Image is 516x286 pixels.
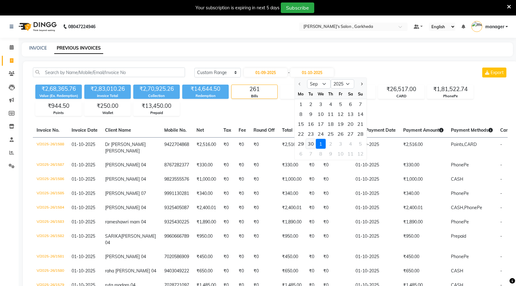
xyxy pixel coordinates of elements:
td: ₹2,400.01 [193,201,220,215]
button: Subscribe [281,2,314,13]
div: 22 [296,129,306,139]
span: [PERSON_NAME] 04 [105,254,146,259]
span: [PERSON_NAME] 04 [105,176,146,182]
div: Mo [296,89,306,99]
span: Export [491,70,504,75]
span: [PERSON_NAME] 04 [105,233,156,245]
div: 11 [326,109,336,119]
td: ₹0 [235,229,250,250]
div: We [316,89,326,99]
a: INVOICE [29,45,47,51]
td: V/2025-26/1583 [33,215,68,229]
td: ₹0 [250,172,278,187]
div: Fr [336,89,346,99]
div: Friday, September 19, 2025 [336,119,346,129]
span: PhonePe [451,254,469,259]
div: Points [36,110,82,116]
a: PREVIOUS INVOICES [54,43,103,54]
span: raha [PERSON_NAME] 04 [105,268,156,274]
span: Client Name [105,127,131,133]
div: Wednesday, October 1, 2025 [316,139,326,149]
div: 5 [355,139,365,149]
img: logo [16,18,58,35]
td: ₹1,000.00 [399,172,447,187]
span: [PERSON_NAME] 07 [105,191,146,196]
td: ₹2,516.00 [193,137,220,158]
div: 18 [326,119,336,129]
td: ₹0 [320,215,352,229]
span: 01-10-2025 [72,233,95,239]
td: ₹0 [220,172,235,187]
td: ₹340.00 [193,187,220,201]
div: Tuesday, September 23, 2025 [306,129,316,139]
span: Payment Amount [403,127,443,133]
div: 1 [316,139,326,149]
span: 01-10-2025 [72,162,95,168]
div: Tuesday, September 9, 2025 [306,109,316,119]
span: Net [196,127,204,133]
div: Monday, September 22, 2025 [296,129,306,139]
span: PhonePe [451,162,469,168]
div: Thursday, September 18, 2025 [326,119,336,129]
div: CARD [378,94,424,99]
td: ₹1,000.00 [278,172,305,187]
div: Wednesday, September 24, 2025 [316,129,326,139]
div: Sunday, September 14, 2025 [355,109,365,119]
span: SARIKA [105,233,121,239]
td: 9991130281 [161,187,193,201]
td: 9823555576 [161,172,193,187]
td: V/2025-26/1584 [33,201,68,215]
span: Fee [239,127,246,133]
span: - [500,219,502,225]
span: Invoice No. [37,127,60,133]
div: 6 [346,99,355,109]
div: Monday, September 29, 2025 [296,139,306,149]
td: 01-10-2025 [352,187,399,201]
div: 24 [316,129,326,139]
span: [PERSON_NAME] 04 [105,162,146,168]
td: ₹650.00 [278,264,305,278]
div: Your subscription is expiring in next 5 days [196,5,280,11]
td: ₹0 [235,250,250,264]
div: 4 [346,139,355,149]
div: ₹26,517.00 [378,85,424,94]
td: ₹0 [235,137,250,158]
div: Collection [133,93,180,99]
td: ₹2,516.00 [399,137,447,158]
span: CASH, [451,205,464,210]
span: - [500,142,502,147]
td: ₹0 [305,264,320,278]
td: ₹1,000.00 [193,172,220,187]
div: Monday, September 1, 2025 [296,99,306,109]
span: 01-10-2025 [72,191,95,196]
span: 01-10-2025 [72,254,95,259]
td: V/2025-26/1587 [33,158,68,172]
span: manager [485,24,504,30]
td: ₹0 [305,229,320,250]
td: ₹2,400.01 [399,201,447,215]
input: Start Date [244,68,287,77]
span: - [500,162,502,168]
td: ₹340.00 [278,187,305,201]
select: Select year [331,79,354,89]
div: 15 [296,119,306,129]
div: 13 [346,109,355,119]
td: V/2025-26/1582 [33,229,68,250]
div: Sunday, October 5, 2025 [355,139,365,149]
div: Su [355,89,365,99]
div: 2 [306,99,316,109]
select: Select month [307,79,331,89]
div: 14 [355,109,365,119]
td: ₹2,400.01 [278,201,305,215]
div: Wallet [85,110,130,116]
td: ₹0 [250,137,278,158]
span: [PERSON_NAME] [105,148,140,154]
td: ₹0 [220,215,235,229]
td: ₹0 [250,201,278,215]
div: Friday, September 5, 2025 [336,99,346,109]
div: ₹2,70,925.26 [133,85,180,93]
div: ₹1,81,522.74 [427,85,473,94]
td: ₹450.00 [278,250,305,264]
td: 01-10-2025 [352,264,399,278]
td: ₹0 [235,158,250,172]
